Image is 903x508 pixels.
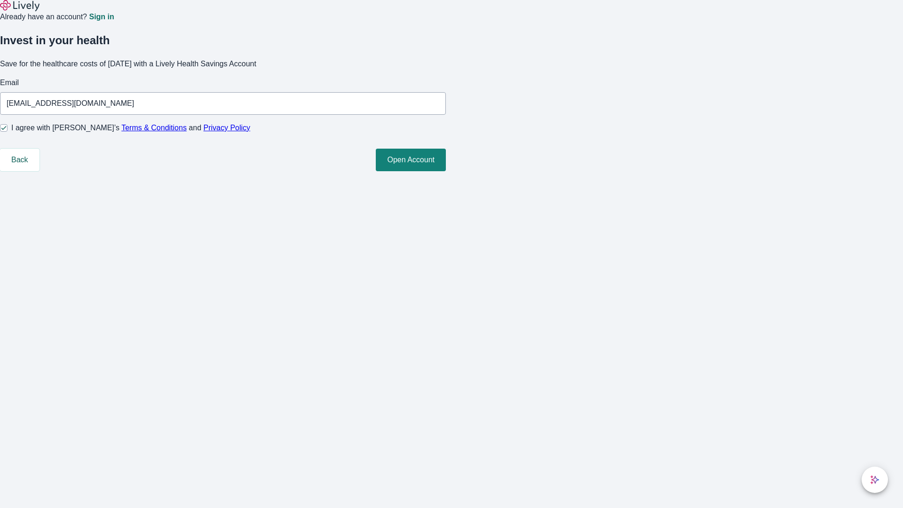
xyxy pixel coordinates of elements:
a: Sign in [89,13,114,21]
svg: Lively AI Assistant [870,475,879,484]
button: Open Account [376,149,446,171]
a: Terms & Conditions [121,124,187,132]
span: I agree with [PERSON_NAME]’s and [11,122,250,134]
a: Privacy Policy [204,124,251,132]
button: chat [862,467,888,493]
